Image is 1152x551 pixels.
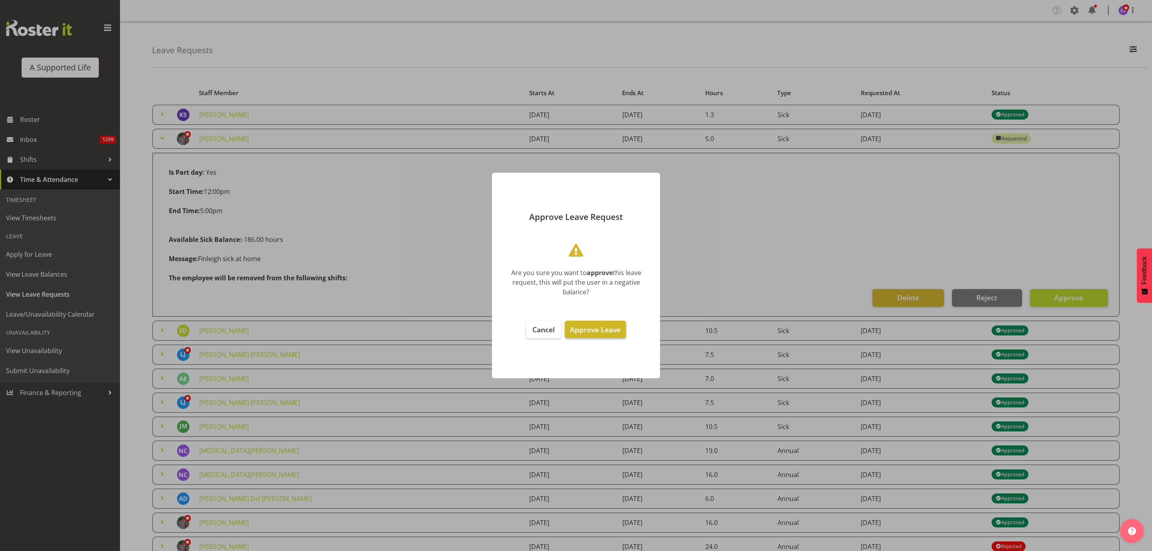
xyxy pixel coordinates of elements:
button: Feedback - Show survey [1137,248,1152,303]
img: help-xxl-2.png [1128,527,1136,535]
span: Cancel [532,325,555,334]
b: approve [587,268,613,277]
button: Cancel [526,321,561,338]
button: Approve Leave [565,321,626,338]
div: Are you sure you want to this leave request, this will put the user in a negative balance? [504,268,648,297]
p: Approve Leave Request [500,213,652,221]
span: Approve Leave [570,325,620,334]
span: Feedback [1141,256,1148,284]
